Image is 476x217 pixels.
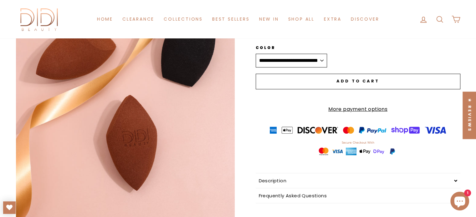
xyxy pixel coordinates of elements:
[282,127,292,134] img: payment badge
[270,127,277,134] img: payment badge
[359,127,386,134] img: payment badge
[391,127,420,134] img: payment badge
[159,13,207,25] a: Collections
[346,13,384,25] a: Discover
[3,201,16,214] a: My Wishlist
[92,13,118,25] a: Home
[283,13,319,25] a: Shop All
[254,13,284,25] a: New in
[92,13,384,25] ul: Primary
[463,91,476,139] div: Click to open Judge.me floating reviews tab
[298,127,338,134] img: payment badge
[207,13,254,25] a: Best Sellers
[448,192,471,212] inbox-online-store-chat: Shopify online store chat
[343,127,354,134] img: payment badge
[118,13,159,25] a: Clearance
[256,105,460,113] a: More payment options
[256,45,327,51] label: Color
[16,6,63,32] img: Didi Beauty Co.
[336,78,379,84] span: Add to cart
[425,127,446,134] img: payment badge
[256,139,460,161] iframe: trust-badges-widget
[319,13,346,25] a: Extra
[256,74,460,89] button: Add to cart
[259,192,327,199] span: Frequently Asked Questions
[259,177,286,184] span: Description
